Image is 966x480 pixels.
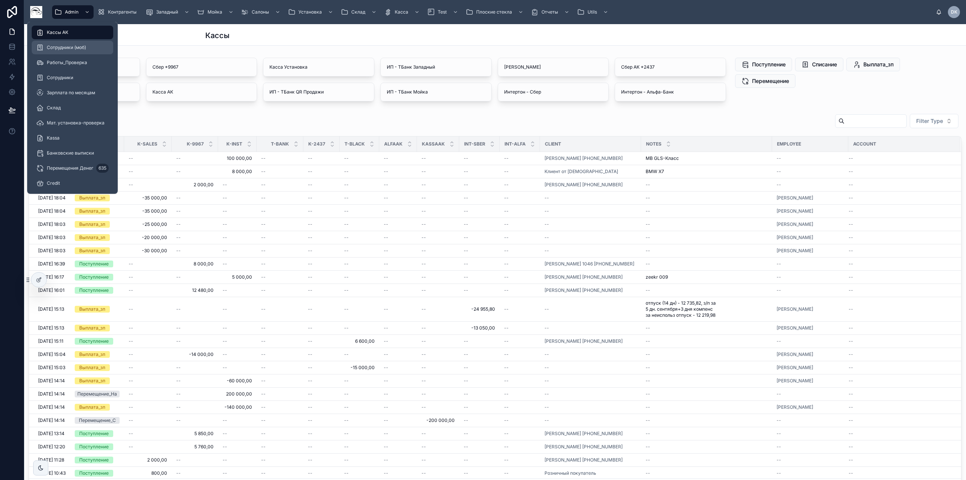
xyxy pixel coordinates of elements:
[421,287,426,293] span: --
[47,120,105,126] span: Мат. установка-проверка
[223,155,252,161] span: 100 000,00
[464,182,468,188] span: --
[344,155,349,161] span: --
[545,155,623,161] a: [PERSON_NAME] [PHONE_NUMBER]
[308,221,312,227] span: --
[395,9,408,15] span: Касса
[345,141,365,147] span: T-Black
[96,164,109,173] div: 635
[777,141,801,147] span: Employee
[187,141,204,147] span: K-9967
[129,287,133,293] span: --
[529,5,573,19] a: Отчеты
[261,287,266,293] span: --
[47,60,87,66] span: Работы_Проверка
[463,5,527,19] a: Плоские стекла
[47,29,68,35] span: Кассы АК
[615,58,726,77] a: Сбер АК *2437
[777,195,813,201] span: [PERSON_NAME]
[545,182,623,188] span: [PERSON_NAME] [PHONE_NUMBER]
[32,176,113,190] a: Credit
[38,261,65,267] span: [DATE] 16:39
[32,146,113,160] a: Банковские выписки
[464,248,468,254] span: --
[223,208,227,214] span: --
[421,155,426,161] span: --
[38,208,66,214] span: [DATE] 18:04
[504,89,603,95] span: Интертон - Сбер
[176,274,181,280] span: --
[812,61,837,68] span: Списание
[108,9,137,15] span: Контрагенты
[421,235,426,241] span: --
[505,141,526,147] span: Int-Alfa
[263,83,374,101] a: ИП - ТБанк QR Продажи
[545,274,623,280] a: [PERSON_NAME] [PHONE_NUMBER]
[504,208,509,214] span: --
[849,221,853,227] span: --
[545,248,549,254] span: --
[223,221,227,227] span: --
[545,338,623,344] a: [PERSON_NAME] [PHONE_NUMBER]
[498,83,609,101] a: Интертон - Сбер
[152,64,251,70] span: Сбер *9967
[38,235,65,241] span: [DATE] 18:03
[308,261,312,267] span: --
[545,169,618,175] a: Клиент от [DEMOGRAPHIC_DATA]
[504,64,603,70] span: [PERSON_NAME]
[351,9,365,15] span: Склад
[308,235,312,241] span: --
[422,141,445,147] span: KassaAK
[79,234,105,241] div: Выплата_зп
[223,261,227,267] span: --
[176,248,181,254] span: --
[476,9,512,15] span: Плоские стекла
[588,9,597,15] span: Utils
[464,208,468,214] span: --
[777,306,813,312] a: [PERSON_NAME]
[344,274,349,280] span: --
[777,248,813,254] a: [PERSON_NAME]
[47,135,60,141] span: Kassa
[308,287,312,293] span: --
[239,5,284,19] a: Салоны
[504,221,509,227] span: --
[65,9,78,15] span: Admin
[849,155,853,161] span: --
[951,9,957,15] span: DK
[344,182,349,188] span: --
[176,221,181,227] span: --
[308,208,312,214] span: --
[777,351,813,357] a: [PERSON_NAME]
[380,83,492,101] a: ИП - ТБанк Мойка
[32,161,113,175] a: Перемещения Денег635
[261,221,266,227] span: --
[777,261,781,267] span: --
[129,195,167,201] span: -35 000,00
[344,208,349,214] span: --
[545,457,623,463] span: [PERSON_NAME] [PHONE_NUMBER]
[176,208,181,214] span: --
[223,235,227,241] span: --
[910,114,958,128] button: Select Button
[777,221,813,227] a: [PERSON_NAME]
[146,83,257,101] a: Касса АК
[205,30,229,41] h1: Кассы
[286,5,337,19] a: Установка
[308,141,325,147] span: K-2437
[79,274,109,281] div: Поступление
[344,248,349,254] span: --
[464,287,468,293] span: --
[47,150,94,156] span: Банковские выписки
[38,248,65,254] span: [DATE] 18:03
[849,261,853,267] span: --
[38,287,65,293] span: [DATE] 16:01
[504,195,509,201] span: --
[777,155,781,161] span: --
[263,58,374,77] a: Касса Установка
[382,5,423,19] a: Касса
[271,141,289,147] span: T-Bank
[308,274,312,280] span: --
[545,261,634,267] span: [PERSON_NAME] 1046 [PHONE_NUMBER]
